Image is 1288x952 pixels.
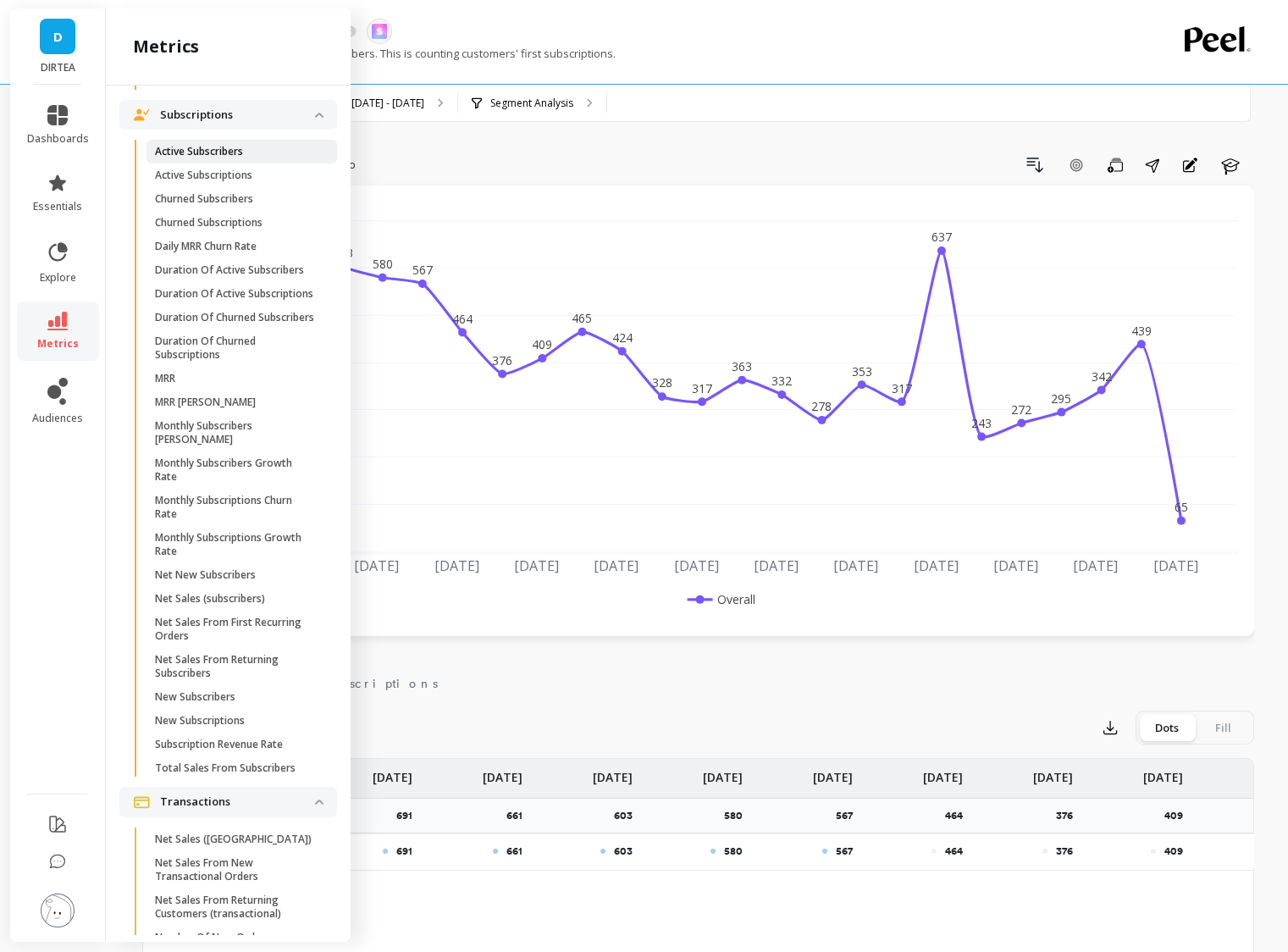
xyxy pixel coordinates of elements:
p: Net New Subscribers [155,568,256,582]
p: New Subscribers [155,690,235,704]
p: [DATE] [923,759,963,786]
p: Duration Of Churned Subscribers [155,311,314,324]
span: explore [40,271,76,285]
p: [DATE] [373,759,412,786]
img: down caret icon [315,800,323,805]
span: audiences [32,412,83,425]
p: MRR [PERSON_NAME] [155,396,256,409]
p: Duration Of Churned Subscriptions [155,335,317,362]
p: Subscription Revenue Rate [155,738,283,751]
span: dashboards [27,132,89,146]
p: Duration Of Active Subscribers [155,263,304,277]
p: 691 [396,844,412,858]
img: down caret icon [315,113,323,118]
img: navigation item icon [133,796,150,809]
p: 580 [724,809,753,822]
p: 376 [1056,809,1083,822]
p: 603 [614,809,643,822]
img: profile picture [41,894,75,927]
h2: metrics [133,35,199,58]
p: Churned Subscriptions [155,216,263,230]
p: Segment Analysis [490,97,573,110]
p: Subscriptions [160,107,315,124]
p: The number of new unique subscribers. This is counting customers' first subscriptions. [142,46,616,61]
nav: Tabs [142,661,1254,700]
p: Active Subscriptions [155,169,252,182]
p: Daily MRR Churn Rate [155,240,257,253]
p: Duration Of Active Subscriptions [155,287,313,301]
span: essentials [33,200,82,213]
div: Dots [1139,714,1195,741]
p: Net Sales From Returning Subscribers [155,653,317,680]
img: navigation item icon [133,108,150,120]
img: api.skio.svg [372,24,387,39]
p: MRR [155,372,175,385]
p: [DATE] [813,759,853,786]
p: Net Sales From New Transactional Orders [155,856,317,883]
p: Active Subscribers [155,145,243,158]
span: D [53,27,63,47]
p: 580 [724,844,743,858]
p: Monthly Subscriptions Churn Rate [155,494,317,521]
p: 567 [836,844,853,858]
p: Transactions [160,794,315,811]
p: Monthly Subscribers Growth Rate [155,457,317,484]
p: 409 [1164,844,1183,858]
p: Monthly Subscribers [PERSON_NAME] [155,419,317,446]
p: DIRTEA [27,61,89,75]
p: 464 [945,844,963,858]
p: Total Sales From Subscribers [155,761,296,775]
p: 661 [506,844,522,858]
p: 603 [614,844,633,858]
p: 691 [396,809,423,822]
p: 409 [1164,809,1193,822]
p: Net Sales From First Recurring Orders [155,616,317,643]
p: [DATE] [483,759,522,786]
span: metrics [37,337,79,351]
p: [DATE] [703,759,743,786]
p: Net Sales ([GEOGRAPHIC_DATA]) [155,833,312,846]
p: 567 [836,809,863,822]
span: Subscriptions [305,675,438,692]
p: Net Sales (subscribers) [155,592,265,606]
div: Fill [1195,714,1251,741]
p: [DATE] [1033,759,1073,786]
p: Monthly Subscriptions Growth Rate [155,531,317,558]
p: 464 [945,809,973,822]
p: 661 [506,809,533,822]
p: 376 [1056,844,1073,858]
p: Churned Subscribers [155,192,253,206]
p: Net Sales From Returning Customers (transactional) [155,894,317,921]
p: [DATE] [593,759,633,786]
p: [DATE] [1143,759,1183,786]
p: New Subscriptions [155,714,245,728]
